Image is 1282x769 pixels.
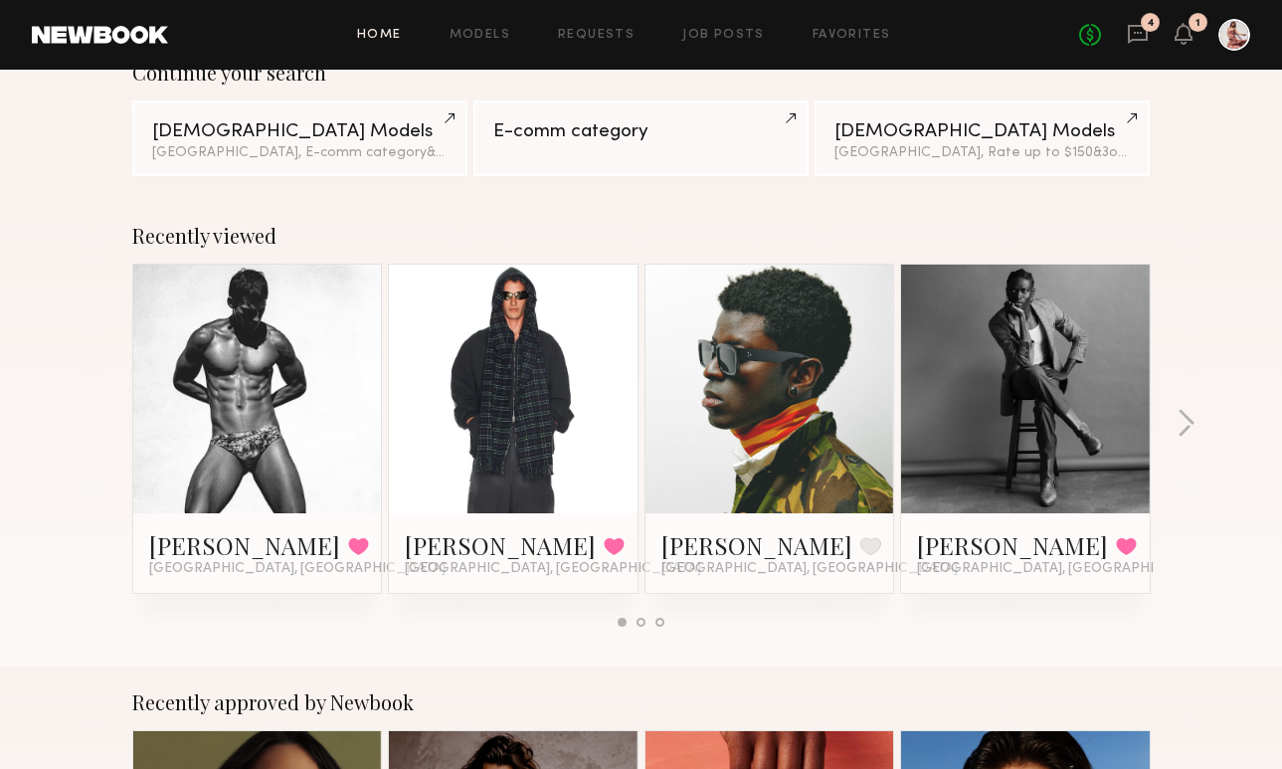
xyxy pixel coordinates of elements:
a: [PERSON_NAME] [661,529,852,561]
div: E-comm category [493,122,789,141]
span: & 1 other filter [427,146,512,159]
a: [PERSON_NAME] [149,529,340,561]
a: Requests [558,29,635,42]
a: 4 [1127,23,1149,48]
span: [GEOGRAPHIC_DATA], [GEOGRAPHIC_DATA] [661,561,958,577]
div: Recently approved by Newbook [132,690,1151,714]
a: Favorites [813,29,891,42]
div: [DEMOGRAPHIC_DATA] Models [152,122,448,141]
a: Job Posts [682,29,765,42]
a: Models [450,29,510,42]
div: [DEMOGRAPHIC_DATA] Models [834,122,1130,141]
a: [DEMOGRAPHIC_DATA] Models[GEOGRAPHIC_DATA], E-comm category&1other filter [132,100,467,176]
a: E-comm category [473,100,809,176]
div: [GEOGRAPHIC_DATA], E-comm category [152,146,448,160]
div: 1 [1195,18,1200,29]
a: [PERSON_NAME] [405,529,596,561]
div: [GEOGRAPHIC_DATA], Rate up to $150 [834,146,1130,160]
span: [GEOGRAPHIC_DATA], [GEOGRAPHIC_DATA] [149,561,446,577]
span: & 3 other filter s [1093,146,1188,159]
a: [DEMOGRAPHIC_DATA] Models[GEOGRAPHIC_DATA], Rate up to $150&3other filters [815,100,1150,176]
div: 4 [1147,18,1155,29]
span: [GEOGRAPHIC_DATA], [GEOGRAPHIC_DATA] [405,561,701,577]
div: Recently viewed [132,224,1151,248]
a: [PERSON_NAME] [917,529,1108,561]
a: Home [357,29,402,42]
span: [GEOGRAPHIC_DATA], [GEOGRAPHIC_DATA] [917,561,1213,577]
div: Continue your search [132,61,1151,85]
